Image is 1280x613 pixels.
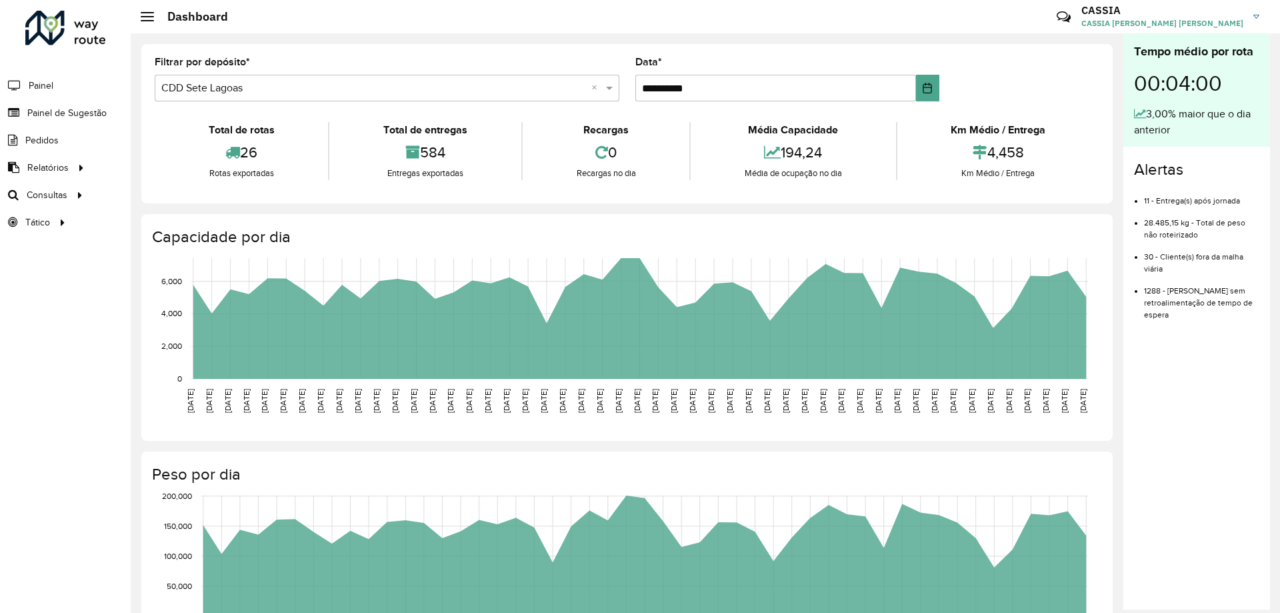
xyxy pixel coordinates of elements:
text: [DATE] [781,389,790,413]
text: [DATE] [279,389,287,413]
text: [DATE] [316,389,325,413]
text: 200,000 [162,492,192,500]
div: Tempo médio por rota [1134,43,1259,61]
div: 194,24 [694,138,892,167]
div: Total de entregas [333,122,517,138]
label: Filtrar por depósito [155,54,250,70]
li: 1288 - [PERSON_NAME] sem retroalimentação de tempo de espera [1144,275,1259,321]
div: Km Médio / Entrega [901,122,1096,138]
text: [DATE] [893,389,901,413]
h3: CASSIA [1081,4,1243,17]
text: [DATE] [763,389,771,413]
text: [DATE] [633,389,641,413]
text: [DATE] [446,389,455,413]
text: [DATE] [855,389,864,413]
text: [DATE] [186,389,195,413]
text: 0 [177,374,182,383]
div: 3,00% maior que o dia anterior [1134,106,1259,138]
h2: Dashboard [154,9,228,24]
span: Tático [25,215,50,229]
button: Choose Date [916,75,939,101]
li: 28.485,15 kg - Total de peso não roteirizado [1144,207,1259,241]
text: [DATE] [651,389,659,413]
text: 150,000 [164,522,192,530]
text: [DATE] [1060,389,1069,413]
text: [DATE] [874,389,883,413]
text: [DATE] [242,389,251,413]
div: Rotas exportadas [158,167,325,180]
text: [DATE] [372,389,381,413]
text: [DATE] [297,389,306,413]
text: [DATE] [669,389,678,413]
text: [DATE] [614,389,623,413]
text: 100,000 [164,552,192,560]
text: [DATE] [260,389,269,413]
text: [DATE] [353,389,362,413]
text: [DATE] [595,389,604,413]
text: [DATE] [577,389,585,413]
text: [DATE] [502,389,511,413]
text: [DATE] [558,389,567,413]
text: [DATE] [409,389,418,413]
span: CASSIA [PERSON_NAME] [PERSON_NAME] [1081,17,1243,29]
div: 00:04:00 [1134,61,1259,106]
text: [DATE] [967,389,976,413]
div: 584 [333,138,517,167]
text: [DATE] [539,389,548,413]
a: Contato Rápido [1049,3,1078,31]
div: Total de rotas [158,122,325,138]
div: 0 [526,138,686,167]
label: Data [635,54,662,70]
div: Média Capacidade [694,122,892,138]
text: [DATE] [335,389,343,413]
text: [DATE] [725,389,734,413]
text: [DATE] [1005,389,1013,413]
text: [DATE] [911,389,920,413]
text: [DATE] [223,389,232,413]
h4: Capacidade por dia [152,227,1099,247]
text: [DATE] [391,389,399,413]
text: [DATE] [521,389,529,413]
text: [DATE] [483,389,492,413]
text: 6,000 [161,277,182,285]
span: Clear all [591,80,603,96]
text: [DATE] [688,389,697,413]
text: [DATE] [707,389,715,413]
text: [DATE] [428,389,437,413]
div: Km Médio / Entrega [901,167,1096,180]
text: [DATE] [1041,389,1050,413]
div: Recargas [526,122,686,138]
text: 2,000 [161,342,182,350]
h4: Peso por dia [152,465,1099,484]
div: Entregas exportadas [333,167,517,180]
text: 4,000 [161,310,182,318]
div: 26 [158,138,325,167]
text: [DATE] [205,389,213,413]
span: Relatórios [27,161,69,175]
span: Painel [29,79,53,93]
text: [DATE] [949,389,957,413]
text: [DATE] [465,389,473,413]
h4: Alertas [1134,160,1259,179]
text: [DATE] [800,389,809,413]
text: [DATE] [930,389,939,413]
li: 11 - Entrega(s) após jornada [1144,185,1259,207]
li: 30 - Cliente(s) fora da malha viária [1144,241,1259,275]
text: [DATE] [986,389,995,413]
div: Recargas no dia [526,167,686,180]
span: Consultas [27,188,67,202]
div: 4,458 [901,138,1096,167]
span: Painel de Sugestão [27,106,107,120]
text: [DATE] [819,389,827,413]
div: Média de ocupação no dia [694,167,892,180]
text: 50,000 [167,582,192,590]
text: [DATE] [1023,389,1031,413]
text: [DATE] [837,389,845,413]
span: Pedidos [25,133,59,147]
text: [DATE] [744,389,753,413]
text: [DATE] [1079,389,1087,413]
